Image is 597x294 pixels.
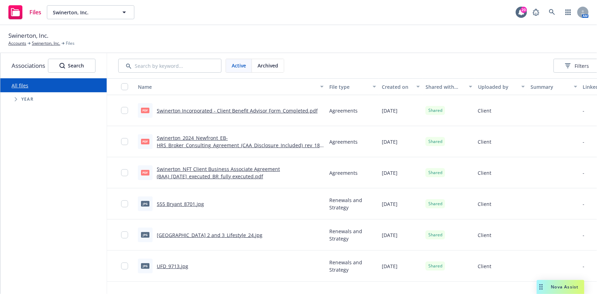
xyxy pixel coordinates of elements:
[583,138,585,145] div: -
[428,138,442,145] span: Shared
[478,138,492,145] span: Client
[521,7,527,13] div: 20
[382,107,398,114] span: [DATE]
[382,231,398,239] span: [DATE]
[478,200,492,208] span: Client
[583,263,585,270] div: -
[379,78,423,95] button: Created on
[53,9,113,16] span: Swinerton, Inc.
[8,40,26,46] a: Accounts
[157,263,188,270] a: UFD_9713.jpg
[121,138,128,145] input: Toggle Row Selected
[478,107,492,114] span: Client
[29,9,41,15] span: Files
[157,166,280,180] a: Swinerton_NFT Client Business Associate Agreement (BAA)_[DATE]_executed_BR_fully executed.pdf
[561,5,575,19] a: Switch app
[6,2,44,22] a: Files
[157,135,322,156] a: Swinerton_2024_Newfront_EB-HRS_Broker_Consulting_Agreement_(CAA_Disclosure_Included)_rev_18_Sept_...
[528,78,580,95] button: Summary
[135,78,326,95] button: Name
[329,228,376,242] span: Renewals and Strategy
[21,97,34,101] span: Year
[329,107,358,114] span: Agreements
[121,200,128,207] input: Toggle Row Selected
[59,59,84,72] div: Search
[326,78,379,95] button: File type
[475,78,528,95] button: Uploaded by
[531,83,570,91] div: Summary
[382,169,398,177] span: [DATE]
[537,280,584,294] button: Nova Assist
[478,231,492,239] span: Client
[118,59,222,73] input: Search by keyword...
[428,263,442,269] span: Shared
[329,259,376,273] span: Renewals and Strategy
[529,5,543,19] a: Report a Bug
[12,61,45,70] span: Associations
[428,232,442,238] span: Shared
[141,201,149,206] span: jpg
[545,5,559,19] a: Search
[575,62,589,70] span: Filters
[329,138,358,145] span: Agreements
[121,263,128,270] input: Toggle Row Selected
[141,108,149,113] span: pdf
[32,40,60,46] a: Swinerton, Inc.
[59,63,65,69] svg: Search
[141,263,149,268] span: jpg
[121,107,128,114] input: Toggle Row Selected
[121,231,128,238] input: Toggle Row Selected
[382,200,398,208] span: [DATE]
[121,83,128,90] input: Select all
[121,169,128,176] input: Toggle Row Selected
[47,5,134,19] button: Swinerton, Inc.
[478,169,492,177] span: Client
[382,263,398,270] span: [DATE]
[66,40,75,46] span: Files
[382,83,412,91] div: Created on
[329,169,358,177] span: Agreements
[565,62,589,70] span: Filters
[141,170,149,175] span: pdf
[583,231,585,239] div: -
[141,232,149,237] span: jpg
[583,169,585,177] div: -
[583,200,585,208] div: -
[12,82,28,89] a: All files
[428,201,442,207] span: Shared
[551,284,579,290] span: Nova Assist
[8,31,48,40] span: Swinerton, Inc.
[478,83,517,91] div: Uploaded by
[138,83,316,91] div: Name
[48,59,96,73] button: SearchSearch
[157,232,262,238] a: [GEOGRAPHIC_DATA] 2 and 3_Lifestyle_24.jpg
[232,62,246,69] span: Active
[141,139,149,144] span: pdf
[157,201,204,207] a: 555 Bryant_8701.jpg
[583,107,585,114] div: -
[0,92,107,106] div: Tree Example
[537,280,546,294] div: Drag to move
[423,78,475,95] button: Shared with client
[382,138,398,145] span: [DATE]
[258,62,278,69] span: Archived
[478,263,492,270] span: Client
[428,170,442,176] span: Shared
[428,107,442,114] span: Shared
[329,83,368,91] div: File type
[157,107,318,114] a: Swinerton Incorporated - Client Benefit Advisor Form_Completed.pdf
[426,83,465,91] div: Shared with client
[329,196,376,211] span: Renewals and Strategy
